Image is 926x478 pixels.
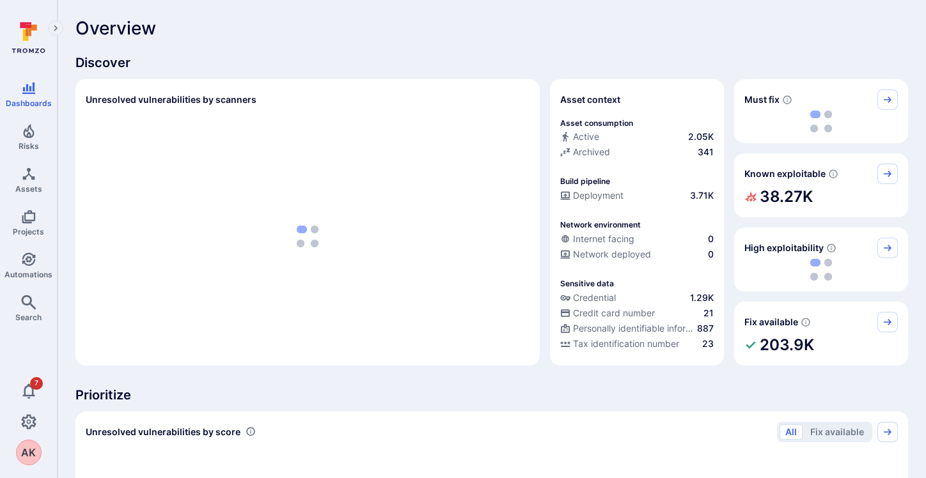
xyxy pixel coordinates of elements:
[560,279,614,288] p: Sensitive data
[86,426,240,438] span: Unresolved vulnerabilities by score
[560,233,634,245] div: Internet facing
[560,307,655,320] div: Credit card number
[15,184,42,194] span: Assets
[708,233,714,245] span: 0
[560,291,616,304] div: Credential
[573,189,624,202] span: Deployment
[560,291,714,307] div: Evidence indicative of handling user or service credentials
[804,424,870,440] button: Fix available
[573,146,610,158] span: Archived
[560,220,641,229] p: Network environment
[573,130,599,143] span: Active
[560,248,651,261] div: Network deployed
[560,337,714,353] div: Evidence indicative of processing tax identification numbers
[560,248,714,263] div: Evidence that the asset is packaged and deployed somewhere
[573,322,694,335] span: Personally identifiable information (PII)
[560,189,714,204] div: Configured deployment pipeline
[19,141,39,151] span: Risks
[734,79,908,143] div: Must fix
[744,167,826,180] span: Known exploitable
[744,110,898,133] div: loading spinner
[16,440,42,465] div: Arun Kumar Nagarajan
[560,322,714,335] a: Personally identifiable information (PII)887
[760,332,814,358] h2: 203.9K
[560,176,610,186] p: Build pipeline
[573,337,679,350] span: Tax identification number
[75,54,908,72] span: Discover
[744,316,798,328] span: Fix available
[4,270,52,279] span: Automations
[734,153,908,217] div: Known exploitable
[708,248,714,261] span: 0
[30,377,43,390] span: 7
[560,130,714,146] div: Commits seen in the last 180 days
[560,130,599,143] div: Active
[560,337,679,350] div: Tax identification number
[573,291,616,304] span: Credential
[690,189,714,202] span: 3.71K
[560,93,620,106] span: Asset context
[801,317,811,327] svg: Vulnerabilities with fix available
[75,18,156,38] span: Overview
[573,307,655,320] span: Credit card number
[560,337,714,350] a: Tax identification number23
[86,118,530,355] div: loading spinner
[560,291,714,304] a: Credential1.29K
[697,322,714,335] span: 887
[560,322,694,335] div: Personally identifiable information (PII)
[246,425,256,438] div: Number of vulnerabilities in status 'Open' 'Triaged' and 'In process' grouped by score
[86,93,256,106] h2: Unresolved vulnerabilities by scanners
[6,98,52,108] span: Dashboards
[703,307,714,320] span: 21
[560,307,714,320] a: Credit card number21
[75,386,908,404] span: Prioritize
[810,259,832,281] img: Loading...
[16,440,42,465] button: AK
[560,146,714,161] div: Code repository is archived
[702,337,714,350] span: 23
[560,233,714,245] a: Internet facing0
[734,302,908,366] div: Fix available
[760,184,813,210] h2: 38.27K
[782,95,792,105] svg: Risk score >=40 , missed SLA
[560,307,714,322] div: Evidence indicative of processing credit card numbers
[15,312,42,322] span: Search
[744,93,780,106] span: Must fix
[744,258,898,281] div: loading spinner
[13,227,44,236] span: Projects
[560,248,714,261] a: Network deployed0
[688,130,714,143] span: 2.05K
[51,23,60,34] i: Expand navigation menu
[828,169,838,179] svg: Confirmed exploitable by KEV
[744,242,824,254] span: High exploitability
[560,189,714,202] a: Deployment3.71K
[560,146,610,158] div: Archived
[48,20,63,36] button: Expand navigation menu
[560,322,714,337] div: Evidence indicative of processing personally identifiable information
[297,226,318,247] img: Loading...
[690,291,714,304] span: 1.29K
[573,233,634,245] span: Internet facing
[780,424,803,440] button: All
[560,118,633,128] p: Asset consumption
[698,146,714,158] span: 341
[734,227,908,291] div: High exploitability
[826,243,836,253] svg: EPSS score ≥ 0.7
[560,233,714,248] div: Evidence that an asset is internet facing
[810,111,832,132] img: Loading...
[560,130,714,143] a: Active2.05K
[560,146,714,158] a: Archived341
[573,248,651,261] span: Network deployed
[560,189,624,202] div: Deployment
